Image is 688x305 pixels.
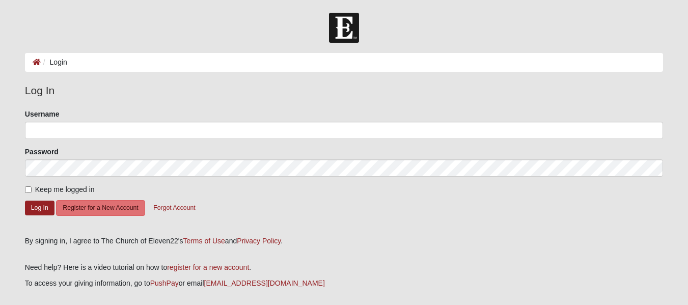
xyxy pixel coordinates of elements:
legend: Log In [25,82,663,99]
button: Log In [25,201,54,215]
li: Login [41,57,67,68]
a: Terms of Use [183,237,225,245]
label: Password [25,147,59,157]
button: Forgot Account [147,200,202,216]
div: By signing in, I agree to The Church of Eleven22's and . [25,236,663,246]
p: Need help? Here is a video tutorial on how to . [25,262,663,273]
a: register for a new account [167,263,249,271]
a: Privacy Policy [237,237,281,245]
button: Register for a New Account [56,200,145,216]
img: Church of Eleven22 Logo [329,13,359,43]
a: PushPay [150,279,179,287]
a: [EMAIL_ADDRESS][DOMAIN_NAME] [204,279,325,287]
p: To access your giving information, go to or email [25,278,663,289]
span: Keep me logged in [35,185,95,193]
input: Keep me logged in [25,186,32,193]
label: Username [25,109,60,119]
